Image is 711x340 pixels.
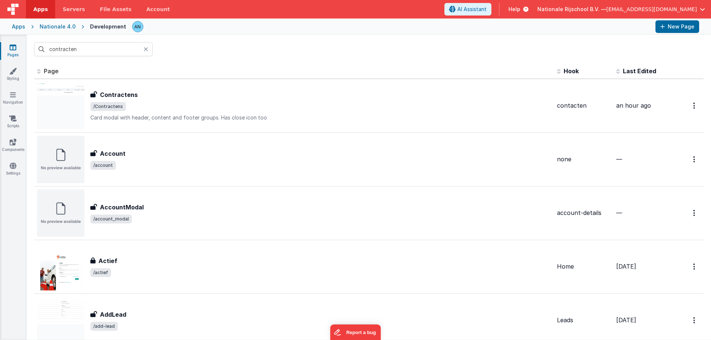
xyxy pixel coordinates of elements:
[557,209,610,217] div: account-details
[100,149,126,158] h3: Account
[616,263,636,270] span: [DATE]
[537,6,606,13] span: Nationale Rijschool B.V. —
[100,90,138,99] h3: Contractens
[133,21,143,32] img: f1d78738b441ccf0e1fcb79415a71bae
[508,6,520,13] span: Help
[537,6,705,13] button: Nationale Rijschool B.V. — [EMAIL_ADDRESS][DOMAIN_NAME]
[90,268,111,277] span: /actief
[689,259,701,274] button: Options
[63,6,85,13] span: Servers
[557,101,610,110] div: contacten
[33,6,48,13] span: Apps
[100,203,144,212] h3: AccountModal
[689,205,701,221] button: Options
[616,209,622,216] span: —
[689,152,701,167] button: Options
[557,262,610,271] div: Home
[90,114,551,121] p: Card modal with header, content and footer groups. Has close icon too
[689,313,701,328] button: Options
[557,316,610,324] div: Leads
[100,6,132,13] span: File Assets
[99,256,117,265] h3: Actief
[12,23,25,30] div: Apps
[616,316,636,324] span: [DATE]
[90,322,118,331] span: /add-lead
[564,67,579,75] span: Hook
[40,23,76,30] div: Nationale 4.0
[90,215,132,223] span: /account_modal
[457,6,487,13] span: AI Assistant
[616,155,622,163] span: —
[100,310,126,319] h3: AddLead
[44,67,59,75] span: Page
[90,161,116,170] span: /account
[623,67,656,75] span: Last Edited
[34,42,153,56] input: Search pages, id's ...
[689,98,701,113] button: Options
[90,102,126,111] span: /Contractens
[557,155,610,164] div: none
[330,324,381,340] iframe: Marker.io feedback button
[606,6,697,13] span: [EMAIL_ADDRESS][DOMAIN_NAME]
[655,20,699,33] button: New Page
[444,3,491,16] button: AI Assistant
[616,102,651,109] span: an hour ago
[90,23,126,30] div: Development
